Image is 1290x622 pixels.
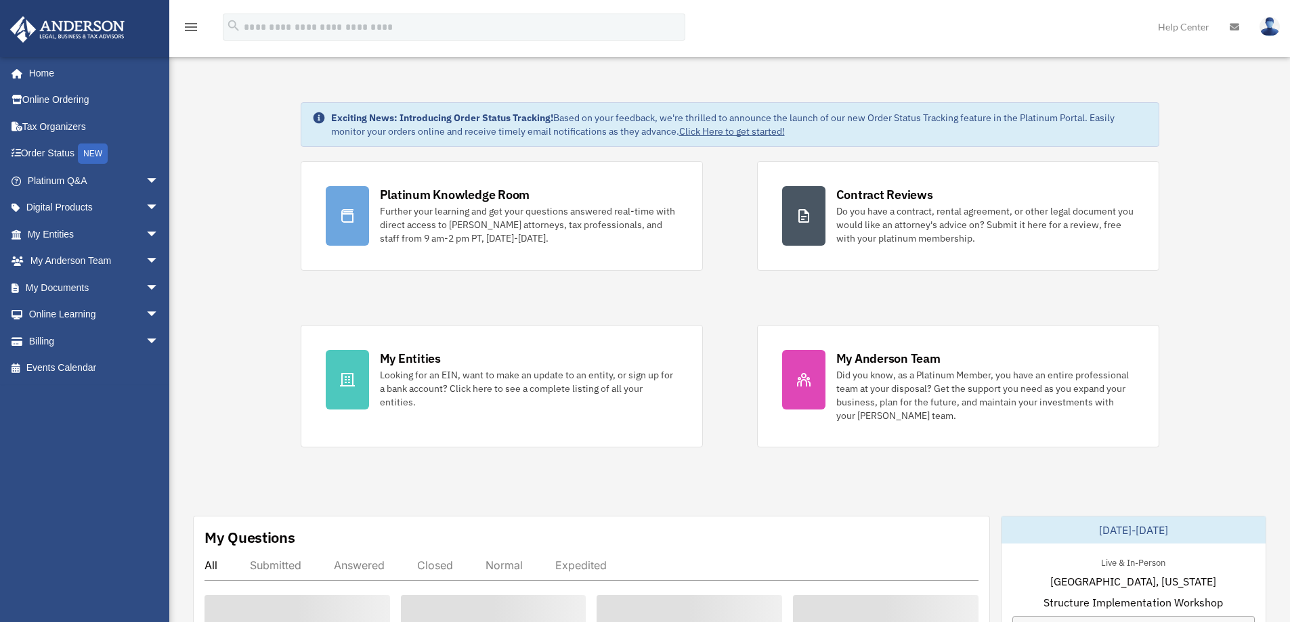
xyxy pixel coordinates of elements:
span: arrow_drop_down [146,328,173,355]
a: My Entities Looking for an EIN, want to make an update to an entity, or sign up for a bank accoun... [301,325,703,447]
div: [DATE]-[DATE] [1002,516,1266,543]
div: Submitted [250,558,301,572]
div: NEW [78,143,108,164]
div: My Entities [380,350,441,367]
div: My Anderson Team [836,350,941,367]
a: Online Learningarrow_drop_down [9,301,179,328]
a: menu [183,24,199,35]
div: All [205,558,217,572]
div: Based on your feedback, we're thrilled to announce the launch of our new Order Status Tracking fe... [331,111,1148,138]
div: Did you know, as a Platinum Member, you have an entire professional team at your disposal? Get th... [836,368,1134,422]
img: User Pic [1260,17,1280,37]
a: Order StatusNEW [9,140,179,168]
span: [GEOGRAPHIC_DATA], [US_STATE] [1050,573,1216,590]
a: Tax Organizers [9,113,179,140]
a: My Entitiesarrow_drop_down [9,221,179,248]
img: Anderson Advisors Platinum Portal [6,16,129,43]
a: Digital Productsarrow_drop_down [9,194,179,221]
span: arrow_drop_down [146,301,173,329]
div: Looking for an EIN, want to make an update to an entity, or sign up for a bank account? Click her... [380,368,678,409]
span: arrow_drop_down [146,274,173,302]
strong: Exciting News: Introducing Order Status Tracking! [331,112,553,124]
div: Further your learning and get your questions answered real-time with direct access to [PERSON_NAM... [380,204,678,245]
a: Contract Reviews Do you have a contract, rental agreement, or other legal document you would like... [757,161,1159,271]
a: Platinum Q&Aarrow_drop_down [9,167,179,194]
div: Expedited [555,558,607,572]
span: Structure Implementation Workshop [1044,594,1223,610]
a: Events Calendar [9,355,179,382]
a: Platinum Knowledge Room Further your learning and get your questions answered real-time with dire... [301,161,703,271]
div: Answered [334,558,385,572]
div: Platinum Knowledge Room [380,186,530,203]
a: Online Ordering [9,87,179,114]
div: Live & In-Person [1090,554,1176,569]
span: arrow_drop_down [146,194,173,222]
i: search [226,18,241,33]
a: My Documentsarrow_drop_down [9,274,179,301]
div: Closed [417,558,453,572]
div: My Questions [205,527,295,548]
a: My Anderson Team Did you know, as a Platinum Member, you have an entire professional team at your... [757,325,1159,447]
div: Do you have a contract, rental agreement, or other legal document you would like an attorney's ad... [836,204,1134,245]
span: arrow_drop_down [146,221,173,248]
a: Home [9,60,173,87]
span: arrow_drop_down [146,167,173,195]
div: Contract Reviews [836,186,933,203]
a: Billingarrow_drop_down [9,328,179,355]
a: My Anderson Teamarrow_drop_down [9,248,179,275]
i: menu [183,19,199,35]
div: Normal [486,558,523,572]
span: arrow_drop_down [146,248,173,275]
a: Click Here to get started! [679,125,785,137]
